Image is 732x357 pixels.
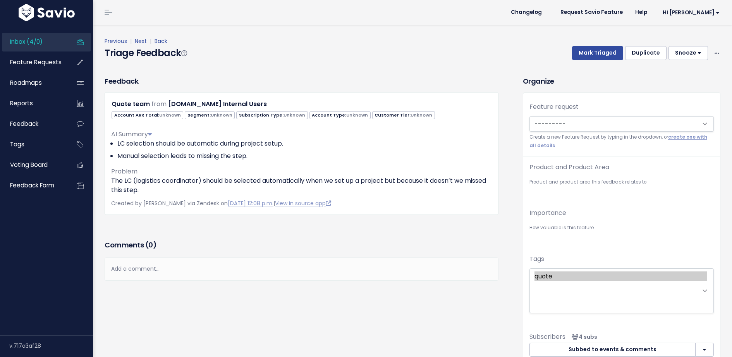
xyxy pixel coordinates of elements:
[663,10,720,15] span: Hi [PERSON_NAME]
[2,156,64,174] a: Voting Board
[2,177,64,194] a: Feedback form
[10,58,62,66] span: Feature Requests
[629,7,653,18] a: Help
[17,4,77,21] img: logo-white.9d6f32f41409.svg
[529,178,714,186] small: Product and product area this feedback relates to
[625,46,667,60] button: Duplicate
[284,112,305,118] span: Unknown
[211,112,232,118] span: Unknown
[155,37,167,45] a: Back
[105,240,498,251] h3: Comments ( )
[111,130,152,139] span: AI Summary
[2,33,64,51] a: Inbox (4/0)
[534,271,707,281] option: quote
[2,94,64,112] a: Reports
[10,161,48,169] span: Voting Board
[105,257,498,280] div: Add a comment...
[372,111,435,119] span: Customer Tier:
[159,112,181,118] span: Unknown
[236,111,308,119] span: Subscription Type:
[151,100,167,108] span: from
[2,115,64,133] a: Feedback
[105,46,187,60] h4: Triage Feedback
[529,133,714,150] small: Create a new Feature Request by typing in the dropdown, or .
[112,100,150,108] a: Quote team
[117,139,492,148] li: LC selection should be automatic during project setup.
[112,111,183,119] span: Account ARR Total:
[10,99,33,107] span: Reports
[185,111,235,119] span: Segment:
[572,46,623,60] button: Mark Triaged
[111,167,137,176] span: Problem
[529,343,696,357] button: Subbed to events & comments
[129,37,133,45] span: |
[529,134,707,148] a: create one with all details
[10,120,38,128] span: Feedback
[2,53,64,71] a: Feature Requests
[511,10,542,15] span: Changelog
[529,332,565,341] span: Subscribers
[168,100,267,108] a: [DOMAIN_NAME] Internal Users
[529,224,714,232] small: How valuable is this feature
[668,46,708,60] button: Snooze
[653,7,726,19] a: Hi [PERSON_NAME]
[411,112,432,118] span: Unknown
[529,254,544,264] label: Tags
[569,333,597,341] span: <p><strong>Subscribers</strong><br><br> - Kelly Kendziorski<br> - Juan Bonilla<br> - Alexander De...
[111,199,331,207] span: Created by [PERSON_NAME] via Zendesk on |
[2,136,64,153] a: Tags
[105,76,138,86] h3: Feedback
[523,76,720,86] h3: Organize
[309,111,371,119] span: Account Type:
[10,181,54,189] span: Feedback form
[228,199,273,207] a: [DATE] 12:08 p.m.
[10,38,43,46] span: Inbox (4/0)
[9,336,93,356] div: v.717a3af28
[105,37,127,45] a: Previous
[554,7,629,18] a: Request Savio Feature
[529,102,579,112] label: Feature request
[529,208,566,218] label: Importance
[529,163,609,172] label: Product and Product Area
[10,79,42,87] span: Roadmaps
[148,240,153,250] span: 0
[111,176,492,195] p: The LC (logistics coordinator) should be selected automatically when we set up a project but beca...
[275,199,331,207] a: View in source app
[135,37,147,45] a: Next
[346,112,368,118] span: Unknown
[2,74,64,92] a: Roadmaps
[148,37,153,45] span: |
[10,140,24,148] span: Tags
[117,151,492,161] li: Manual selection leads to missing the step.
